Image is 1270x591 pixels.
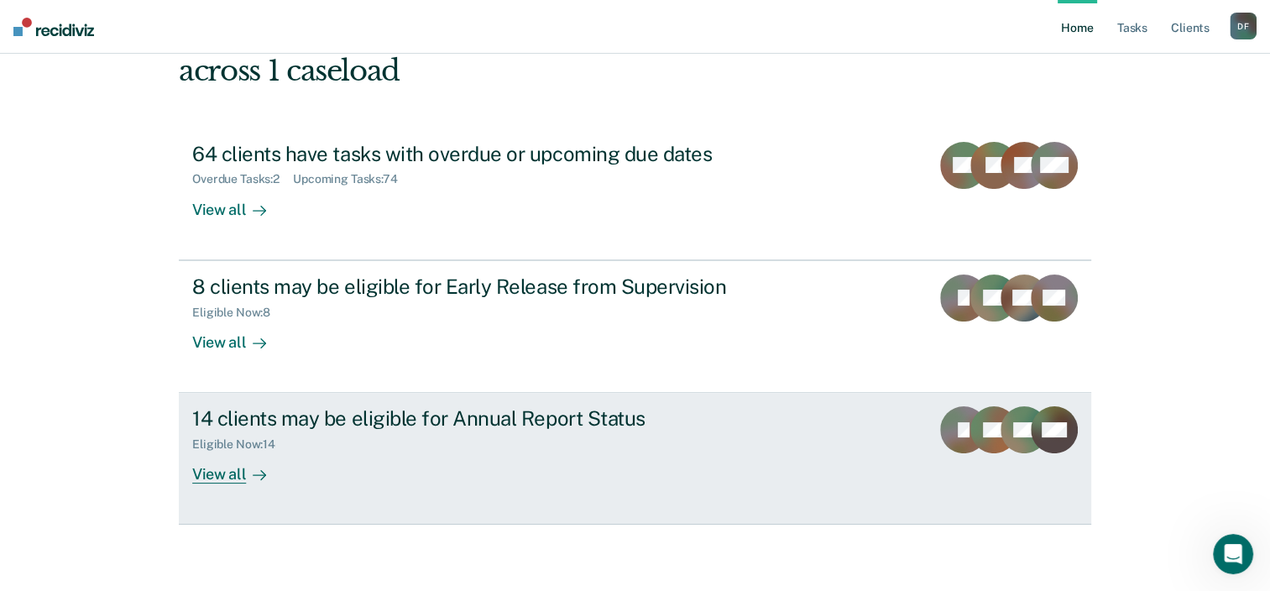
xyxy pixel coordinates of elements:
[1230,13,1257,39] button: DF
[179,128,1091,260] a: 64 clients have tasks with overdue or upcoming due datesOverdue Tasks:2Upcoming Tasks:74View all
[1230,13,1257,39] div: D F
[192,142,781,166] div: 64 clients have tasks with overdue or upcoming due dates
[192,406,781,431] div: 14 clients may be eligible for Annual Report Status
[192,437,289,452] div: Eligible Now : 14
[293,172,411,186] div: Upcoming Tasks : 74
[13,18,94,36] img: Recidiviz
[192,186,286,219] div: View all
[179,260,1091,393] a: 8 clients may be eligible for Early Release from SupervisionEligible Now:8View all
[192,275,781,299] div: 8 clients may be eligible for Early Release from Supervision
[192,306,284,320] div: Eligible Now : 8
[1213,534,1253,574] iframe: Intercom live chat
[192,452,286,484] div: View all
[192,172,293,186] div: Overdue Tasks : 2
[192,319,286,352] div: View all
[179,393,1091,525] a: 14 clients may be eligible for Annual Report StatusEligible Now:14View all
[179,19,908,88] div: Hi, Delzere. We’ve found some outstanding items across 1 caseload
